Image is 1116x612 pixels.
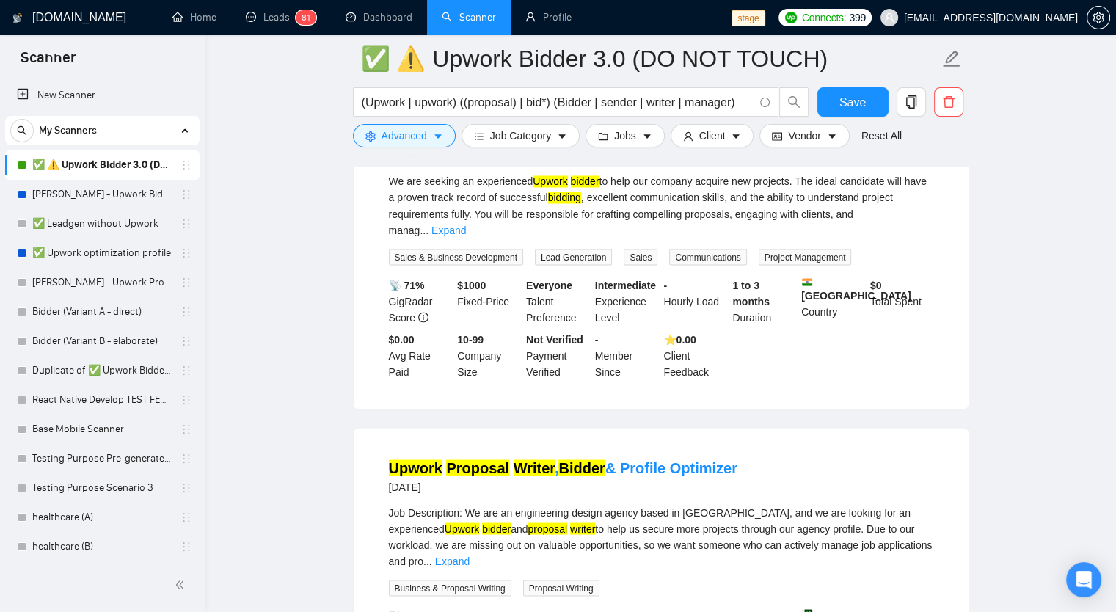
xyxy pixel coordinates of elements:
[362,93,754,112] input: Search Freelance Jobs...
[884,12,894,23] span: user
[669,249,746,265] span: Communications
[32,238,172,268] a: ✅ Upwork optimization profile
[246,11,316,23] a: messageLeads81
[302,12,307,23] span: 8
[180,218,192,230] span: holder
[526,333,583,345] b: Not Verified
[32,327,172,356] a: Bidder (Variant B - elaborate)
[683,131,693,142] span: user
[389,459,442,476] mark: Upwork
[586,124,665,147] button: folderJobscaret-down
[389,249,523,265] span: Sales & Business Development
[523,580,599,596] span: Proposal Writing
[731,131,741,142] span: caret-down
[802,277,812,287] img: 🇮🇳
[180,453,192,465] span: holder
[180,423,192,435] span: holder
[867,277,936,325] div: Total Spent
[849,10,865,26] span: 399
[729,277,798,325] div: Duration
[361,40,939,77] input: Scanner name...
[802,10,846,26] span: Connects:
[433,131,443,142] span: caret-down
[482,522,511,534] mark: bidder
[12,7,23,30] img: logo
[445,522,479,534] mark: Upwork
[180,511,192,523] span: holder
[897,87,926,117] button: copy
[861,128,902,144] a: Reset All
[446,459,509,476] mark: Proposal
[11,125,33,136] span: search
[897,95,925,109] span: copy
[699,128,726,144] span: Client
[32,180,172,209] a: [PERSON_NAME] - Upwork Bidder
[353,124,456,147] button: settingAdvancedcaret-down
[664,333,696,345] b: ⭐️ 0.00
[533,175,567,187] mark: Upwork
[571,175,599,187] mark: bidder
[386,277,455,325] div: GigRadar Score
[180,394,192,406] span: holder
[525,11,572,23] a: userProfile
[671,124,754,147] button: userClientcaret-down
[389,459,737,476] a: Upwork Proposal Writer,Bidder& Profile Optimizer
[17,81,188,110] a: New Scanner
[180,277,192,288] span: holder
[389,580,511,596] span: Business & Proposal Writing
[420,224,428,236] span: ...
[514,459,555,476] mark: Writer
[32,209,172,238] a: ✅ Leadgen without Upwork
[661,277,730,325] div: Hourly Load
[732,10,765,26] span: stage
[935,95,963,109] span: delete
[389,279,425,291] b: 📡 71%
[454,331,523,379] div: Company Size
[801,277,911,301] b: [GEOGRAPHIC_DATA]
[1066,562,1101,597] div: Open Intercom Messenger
[614,128,636,144] span: Jobs
[307,12,310,23] span: 1
[732,279,770,307] b: 1 to 3 months
[827,131,837,142] span: caret-down
[389,333,415,345] b: $0.00
[9,47,87,78] span: Scanner
[934,87,963,117] button: delete
[595,333,599,345] b: -
[389,173,933,238] div: We are seeking an experienced to help our company acquire new projects. The ideal candidate will ...
[180,159,192,171] span: holder
[772,131,782,142] span: idcard
[839,93,866,112] span: Save
[760,98,770,107] span: info-circle
[180,335,192,347] span: holder
[548,192,581,203] mark: bidding
[490,128,551,144] span: Job Category
[598,131,608,142] span: folder
[1087,12,1109,23] span: setting
[526,279,572,291] b: Everyone
[180,541,192,553] span: holder
[454,277,523,325] div: Fixed-Price
[474,131,484,142] span: bars
[172,11,216,23] a: homeHome
[32,356,172,385] a: Duplicate of ✅ Upwork Bidder 3.0
[32,385,172,415] a: React Native Develop TEST FEB 123
[759,249,852,265] span: Project Management
[457,333,484,345] b: 10-99
[442,11,496,23] a: searchScanner
[528,522,567,534] mark: proposal
[180,482,192,494] span: holder
[523,331,592,379] div: Payment Verified
[5,81,200,110] li: New Scanner
[664,279,668,291] b: -
[423,555,432,567] span: ...
[780,95,808,109] span: search
[592,331,661,379] div: Member Since
[180,247,192,259] span: holder
[386,331,455,379] div: Avg Rate Paid
[558,459,605,476] mark: Bidder
[365,131,376,142] span: setting
[418,312,428,322] span: info-circle
[1087,6,1110,29] button: setting
[32,268,172,297] a: [PERSON_NAME] - Upwork Proposal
